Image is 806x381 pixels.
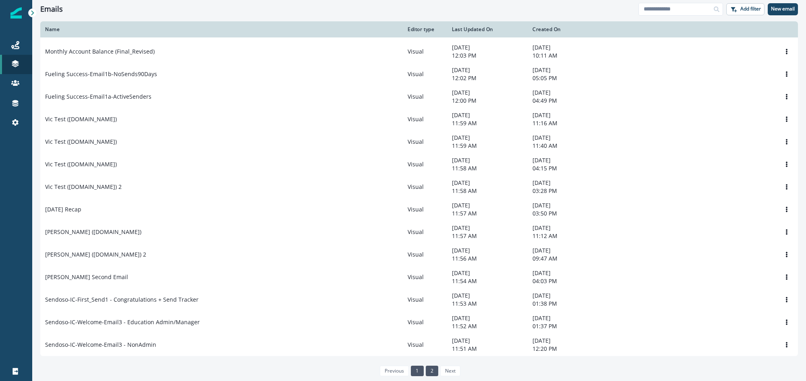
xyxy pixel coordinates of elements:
[780,203,793,215] button: Options
[532,232,603,240] p: 11:12 AM
[532,187,603,195] p: 03:28 PM
[45,296,199,304] p: Sendoso-IC-First_Send1 - Congratulations + Send Tracker
[403,153,447,176] td: Visual
[532,300,603,308] p: 01:38 PM
[771,6,795,12] p: New email
[452,224,523,232] p: [DATE]
[40,153,798,176] a: Vic Test ([DOMAIN_NAME])Visual[DATE]11:58 AM[DATE]04:15 PMOptions
[45,228,141,236] p: [PERSON_NAME] ([DOMAIN_NAME])
[532,201,603,209] p: [DATE]
[768,3,798,15] button: New email
[780,316,793,328] button: Options
[452,269,523,277] p: [DATE]
[45,251,146,259] p: [PERSON_NAME] ([DOMAIN_NAME]) 2
[45,318,200,326] p: Sendoso-IC-Welcome-Email3 - Education Admin/Manager
[532,292,603,300] p: [DATE]
[45,93,151,101] p: Fueling Success-Email1a-ActiveSenders
[532,337,603,345] p: [DATE]
[452,292,523,300] p: [DATE]
[532,164,603,172] p: 04:15 PM
[426,366,438,376] a: Page 2
[452,232,523,240] p: 11:57 AM
[780,339,793,351] button: Options
[532,97,603,105] p: 04:49 PM
[780,68,793,80] button: Options
[452,134,523,142] p: [DATE]
[40,266,798,288] a: [PERSON_NAME] Second EmailVisual[DATE]11:54 AM[DATE]04:03 PMOptions
[45,183,122,191] p: Vic Test ([DOMAIN_NAME]) 2
[452,156,523,164] p: [DATE]
[532,134,603,142] p: [DATE]
[411,366,423,376] a: Page 1 is your current page
[452,119,523,127] p: 11:59 AM
[532,74,603,82] p: 05:05 PM
[452,97,523,105] p: 12:00 PM
[403,130,447,153] td: Visual
[452,277,523,285] p: 11:54 AM
[408,26,442,33] div: Editor type
[452,300,523,308] p: 11:53 AM
[40,311,798,333] a: Sendoso-IC-Welcome-Email3 - Education Admin/ManagerVisual[DATE]11:52 AM[DATE]01:37 PMOptions
[403,176,447,198] td: Visual
[403,243,447,266] td: Visual
[780,226,793,238] button: Options
[45,138,117,146] p: Vic Test ([DOMAIN_NAME])
[452,142,523,150] p: 11:59 AM
[452,164,523,172] p: 11:58 AM
[780,294,793,306] button: Options
[532,52,603,60] p: 10:11 AM
[452,209,523,217] p: 11:57 AM
[780,181,793,193] button: Options
[452,345,523,353] p: 11:51 AM
[45,115,117,123] p: Vic Test ([DOMAIN_NAME])
[532,156,603,164] p: [DATE]
[40,198,798,221] a: [DATE] RecapVisual[DATE]11:57 AM[DATE]03:50 PMOptions
[45,341,156,349] p: Sendoso-IC-Welcome-Email3 - NonAdmin
[45,273,128,281] p: [PERSON_NAME] Second Email
[403,311,447,333] td: Visual
[403,40,447,63] td: Visual
[780,248,793,261] button: Options
[40,130,798,153] a: Vic Test ([DOMAIN_NAME])Visual[DATE]11:59 AM[DATE]11:40 AMOptions
[40,5,63,14] h1: Emails
[403,288,447,311] td: Visual
[726,3,765,15] button: Add filter
[452,66,523,74] p: [DATE]
[45,70,157,78] p: Fueling Success-Email1b-NoSends90Days
[40,333,798,356] a: Sendoso-IC-Welcome-Email3 - NonAdminVisual[DATE]11:51 AM[DATE]12:20 PMOptions
[45,160,117,168] p: Vic Test ([DOMAIN_NAME])
[780,113,793,125] button: Options
[532,345,603,353] p: 12:20 PM
[532,246,603,255] p: [DATE]
[532,209,603,217] p: 03:50 PM
[532,179,603,187] p: [DATE]
[532,255,603,263] p: 09:47 AM
[532,142,603,150] p: 11:40 AM
[452,26,523,33] div: Last Updated On
[40,40,798,63] a: Monthly Account Balance (Final_Revised)Visual[DATE]12:03 PM[DATE]10:11 AMOptions
[532,43,603,52] p: [DATE]
[532,111,603,119] p: [DATE]
[452,322,523,330] p: 11:52 AM
[452,74,523,82] p: 12:02 PM
[532,89,603,97] p: [DATE]
[40,108,798,130] a: Vic Test ([DOMAIN_NAME])Visual[DATE]11:59 AM[DATE]11:16 AMOptions
[532,322,603,330] p: 01:37 PM
[740,6,761,12] p: Add filter
[403,85,447,108] td: Visual
[45,205,81,213] p: [DATE] Recap
[452,314,523,322] p: [DATE]
[532,119,603,127] p: 11:16 AM
[45,48,155,56] p: Monthly Account Balance (Final_Revised)
[452,187,523,195] p: 11:58 AM
[780,158,793,170] button: Options
[403,63,447,85] td: Visual
[452,337,523,345] p: [DATE]
[452,201,523,209] p: [DATE]
[403,333,447,356] td: Visual
[40,63,798,85] a: Fueling Success-Email1b-NoSends90DaysVisual[DATE]12:02 PM[DATE]05:05 PMOptions
[378,366,461,376] ul: Pagination
[40,243,798,266] a: [PERSON_NAME] ([DOMAIN_NAME]) 2Visual[DATE]11:56 AM[DATE]09:47 AMOptions
[532,224,603,232] p: [DATE]
[403,266,447,288] td: Visual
